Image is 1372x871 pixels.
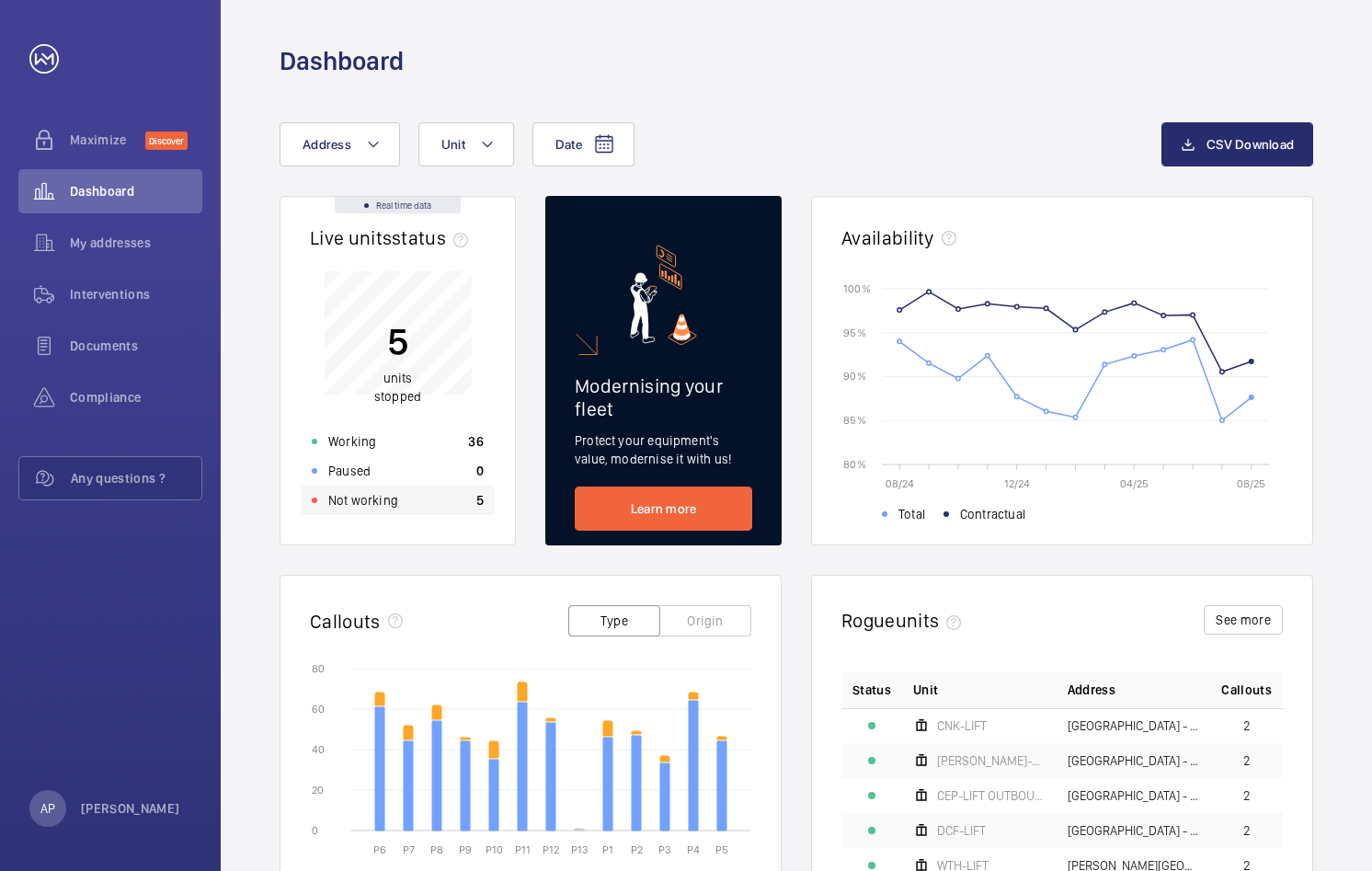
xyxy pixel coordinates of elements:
[1243,719,1251,732] span: 2
[459,843,472,856] text: P9
[335,197,461,213] div: Real time data
[430,843,443,856] text: P8
[312,784,324,797] text: 20
[70,182,202,201] span: Dashboard
[543,843,559,856] text: P12
[70,234,202,252] span: My addresses
[571,843,589,856] text: P13
[403,843,415,856] text: P7
[70,131,145,149] span: Maximize
[852,681,891,699] p: Status
[937,754,1046,767] span: [PERSON_NAME]-LIFT
[328,491,398,510] p: Not working
[441,137,465,152] span: Unit
[310,610,381,633] h2: Callouts
[392,226,475,249] span: status
[602,843,613,856] text: P1
[687,843,700,856] text: P4
[328,462,371,480] p: Paused
[575,487,752,531] a: Learn more
[898,505,925,523] span: Total
[374,369,421,406] p: units
[896,609,969,632] span: units
[843,281,871,294] text: 100 %
[1068,754,1200,767] span: [GEOGRAPHIC_DATA] - [GEOGRAPHIC_DATA],
[70,285,202,304] span: Interventions
[40,799,55,818] p: AP
[843,370,866,383] text: 90 %
[937,789,1046,802] span: CEP-LIFT OUTBOUND
[81,799,180,818] p: [PERSON_NAME]
[555,137,582,152] span: Date
[630,245,697,345] img: marketing-card.svg
[328,432,376,451] p: Working
[1161,122,1313,166] button: CSV Download
[280,122,400,166] button: Address
[960,505,1025,523] span: Contractual
[280,44,404,78] h1: Dashboard
[1221,681,1272,699] span: Callouts
[312,743,325,756] text: 40
[937,719,987,732] span: CNK-LIFT
[913,681,938,699] span: Unit
[310,226,475,249] h2: Live units
[1068,789,1200,802] span: [GEOGRAPHIC_DATA] - [GEOGRAPHIC_DATA],
[937,824,986,837] span: DCF-LIFT
[312,824,318,837] text: 0
[1004,477,1030,490] text: 12/24
[486,843,503,856] text: P10
[631,843,643,856] text: P2
[532,122,635,166] button: Date
[841,226,934,249] h2: Availability
[1068,824,1200,837] span: [GEOGRAPHIC_DATA] - [GEOGRAPHIC_DATA],
[476,462,484,480] p: 0
[843,414,866,427] text: 85 %
[515,843,531,856] text: P11
[843,326,866,338] text: 95 %
[575,431,752,468] p: Protect your equipment's value, modernise it with us!
[374,318,421,364] p: 5
[568,605,660,636] button: Type
[575,374,752,420] h2: Modernising your fleet
[843,457,866,470] text: 80 %
[374,389,421,404] span: stopped
[312,703,325,716] text: 60
[1206,137,1294,152] span: CSV Download
[1237,477,1265,490] text: 08/25
[658,843,671,856] text: P3
[1068,719,1200,732] span: [GEOGRAPHIC_DATA] - [GEOGRAPHIC_DATA],
[715,843,728,856] text: P5
[303,137,351,152] span: Address
[1204,605,1283,635] button: See more
[468,432,484,451] p: 36
[145,132,188,150] span: Discover
[71,469,201,487] span: Any questions ?
[1068,681,1115,699] span: Address
[1243,754,1251,767] span: 2
[312,662,325,675] text: 80
[418,122,514,166] button: Unit
[476,491,484,510] p: 5
[659,605,751,636] button: Origin
[70,388,202,407] span: Compliance
[841,609,968,632] h2: Rogue
[373,843,386,856] text: P6
[70,337,202,355] span: Documents
[1243,789,1251,802] span: 2
[1120,477,1149,490] text: 04/25
[1243,824,1251,837] span: 2
[886,477,914,490] text: 08/24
